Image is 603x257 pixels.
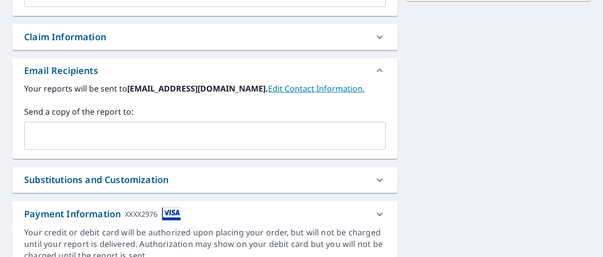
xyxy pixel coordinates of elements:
label: Send a copy of the report to: [24,106,386,118]
div: XXXX2976 [125,207,157,221]
div: Substitutions and Customization [12,167,398,193]
b: [EMAIL_ADDRESS][DOMAIN_NAME]. [127,83,268,94]
div: Claim Information [24,30,106,44]
a: EditContactInfo [268,83,365,94]
div: Email Recipients [12,58,398,82]
img: cardImage [162,207,181,221]
div: Substitutions and Customization [24,173,168,187]
div: Email Recipients [24,64,98,77]
label: Your reports will be sent to [24,82,386,95]
div: Payment Information [24,207,181,221]
div: Claim Information [12,24,398,50]
div: Payment InformationXXXX2976cardImage [12,201,398,227]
